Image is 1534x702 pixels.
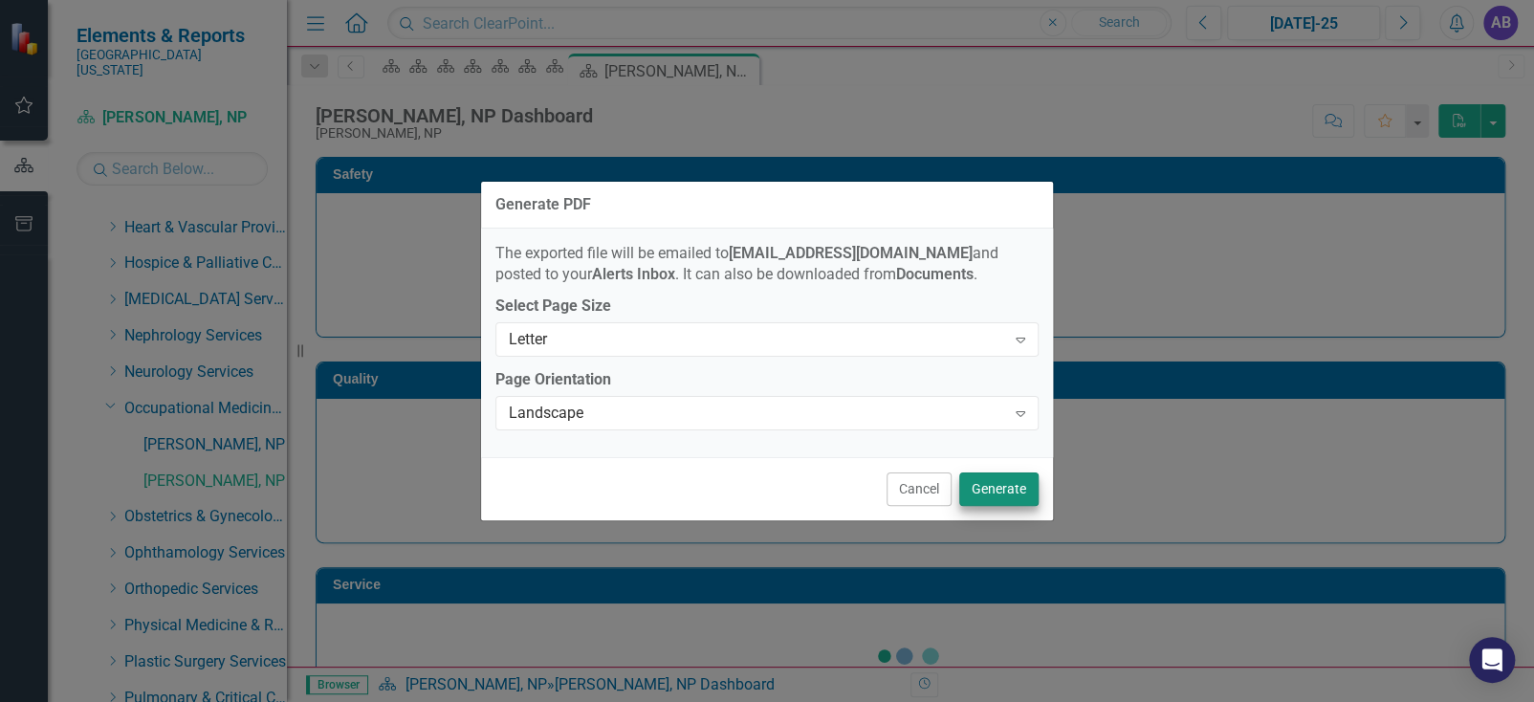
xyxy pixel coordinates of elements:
[887,472,952,506] button: Cancel
[495,244,998,284] span: The exported file will be emailed to and posted to your . It can also be downloaded from .
[495,296,1039,318] label: Select Page Size
[896,265,974,283] strong: Documents
[1469,637,1515,683] div: Open Intercom Messenger
[959,472,1039,506] button: Generate
[509,329,1005,351] div: Letter
[495,369,1039,391] label: Page Orientation
[729,244,973,262] strong: [EMAIL_ADDRESS][DOMAIN_NAME]
[592,265,675,283] strong: Alerts Inbox
[509,403,1005,425] div: Landscape
[495,196,591,213] div: Generate PDF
